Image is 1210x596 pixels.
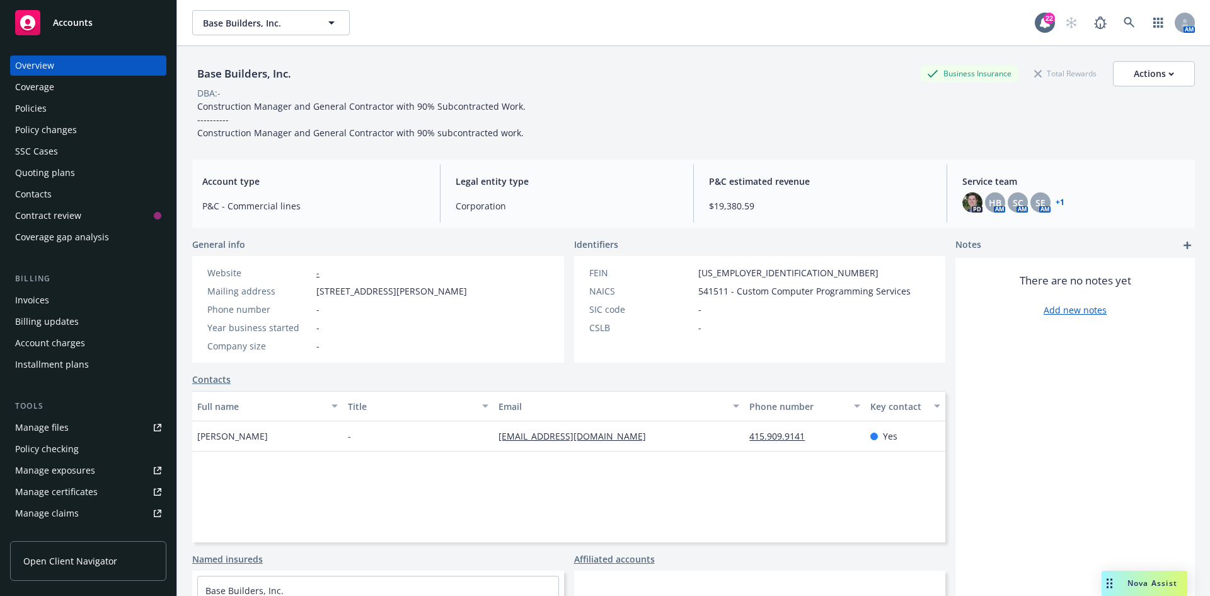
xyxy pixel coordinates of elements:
[192,373,231,386] a: Contacts
[197,86,221,100] div: DBA: -
[1102,571,1117,596] div: Drag to move
[10,98,166,119] a: Policies
[348,429,351,443] span: -
[493,391,744,421] button: Email
[1102,571,1187,596] button: Nova Assist
[698,284,911,298] span: 541511 - Custom Computer Programming Services
[1117,10,1142,35] a: Search
[989,196,1001,209] span: HB
[10,333,166,353] a: Account charges
[15,206,81,226] div: Contract review
[15,77,54,97] div: Coverage
[962,192,982,213] img: photo
[15,439,79,459] div: Policy checking
[10,400,166,412] div: Tools
[921,66,1018,81] div: Business Insurance
[10,120,166,140] a: Policy changes
[207,321,311,334] div: Year business started
[870,400,926,413] div: Key contact
[10,418,166,438] a: Manage files
[456,175,678,188] span: Legal entity type
[1044,303,1107,317] a: Add new notes
[955,238,981,253] span: Notes
[1113,61,1195,86] button: Actions
[316,303,320,316] span: -
[10,290,166,310] a: Invoices
[589,284,693,298] div: NAICS
[1180,238,1195,253] a: add
[15,503,79,523] div: Manage claims
[10,439,166,459] a: Policy checking
[343,391,493,421] button: Title
[197,400,324,413] div: Full name
[10,503,166,523] a: Manage claims
[10,5,166,40] a: Accounts
[498,400,725,413] div: Email
[192,238,245,251] span: General info
[589,266,693,279] div: FEIN
[207,303,311,316] div: Phone number
[1035,196,1046,209] span: SE
[574,552,655,566] a: Affiliated accounts
[10,525,166,545] a: Manage BORs
[749,430,815,442] a: 415.909.9141
[10,272,166,285] div: Billing
[15,163,75,183] div: Quoting plans
[348,400,475,413] div: Title
[192,10,350,35] button: Base Builders, Inc.
[207,339,311,353] div: Company size
[192,391,343,421] button: Full name
[1146,10,1171,35] a: Switch app
[10,227,166,247] a: Coverage gap analysis
[207,266,311,279] div: Website
[698,303,701,316] span: -
[207,284,311,298] div: Mailing address
[10,56,166,76] a: Overview
[589,303,693,316] div: SIC code
[202,199,425,213] span: P&C - Commercial lines
[202,175,425,188] span: Account type
[962,175,1185,188] span: Service team
[23,554,117,568] span: Open Client Navigator
[53,18,93,28] span: Accounts
[1056,199,1064,206] a: +1
[203,16,312,30] span: Base Builders, Inc.
[316,339,320,353] span: -
[1059,10,1084,35] a: Start snowing
[192,552,263,566] a: Named insureds
[865,391,945,421] button: Key contact
[10,163,166,183] a: Quoting plans
[744,391,865,421] button: Phone number
[10,460,166,481] span: Manage exposures
[15,184,52,204] div: Contacts
[1044,13,1055,24] div: 22
[1088,10,1113,35] a: Report a Bug
[10,141,166,161] a: SSC Cases
[15,98,47,119] div: Policies
[15,312,79,332] div: Billing updates
[15,290,49,310] div: Invoices
[15,227,109,247] div: Coverage gap analysis
[1020,273,1131,288] span: There are no notes yet
[15,525,74,545] div: Manage BORs
[10,184,166,204] a: Contacts
[698,321,701,334] span: -
[316,267,320,279] a: -
[589,321,693,334] div: CSLB
[1028,66,1103,81] div: Total Rewards
[709,199,931,213] span: $19,380.59
[456,199,678,213] span: Corporation
[698,266,879,279] span: [US_EMPLOYER_IDENTIFICATION_NUMBER]
[197,100,526,139] span: Construction Manager and General Contractor with 90% Subcontracted Work. ---------- Construction ...
[749,400,846,413] div: Phone number
[15,56,54,76] div: Overview
[10,354,166,375] a: Installment plans
[15,141,58,161] div: SSC Cases
[15,418,69,438] div: Manage files
[1127,578,1177,588] span: Nova Assist
[15,482,98,502] div: Manage certificates
[574,238,618,251] span: Identifiers
[15,354,89,375] div: Installment plans
[15,120,77,140] div: Policy changes
[316,284,467,298] span: [STREET_ADDRESS][PERSON_NAME]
